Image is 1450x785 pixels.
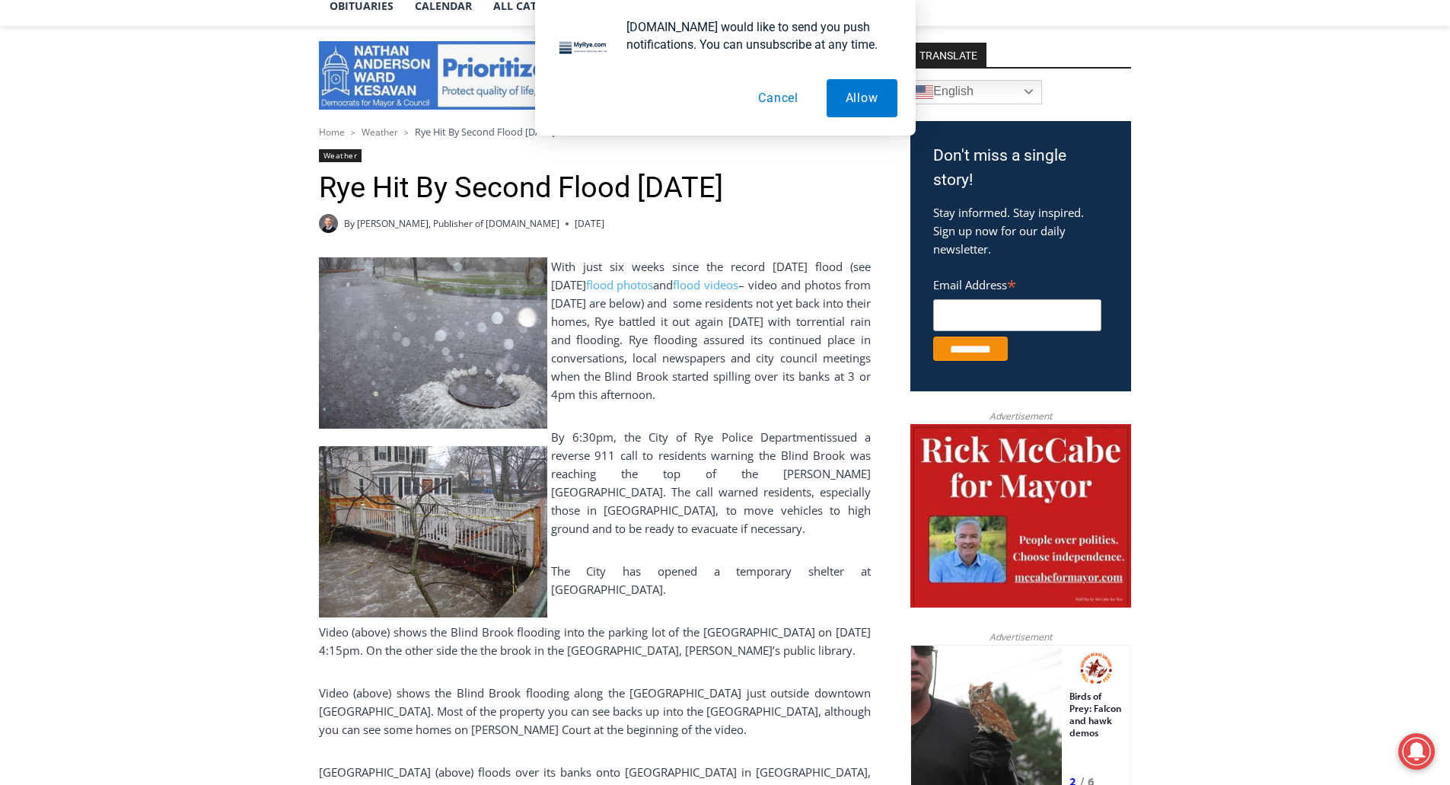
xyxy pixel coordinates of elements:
[384,1,719,148] div: "[PERSON_NAME] and I covered the [DATE] Parade, which was a really eye opening experience as I ha...
[739,79,817,117] button: Cancel
[177,129,184,144] div: 6
[366,148,738,190] a: Intern @ [DOMAIN_NAME]
[319,623,871,659] p: Video (above) shows the Blind Brook flooding into the parking lot of the [GEOGRAPHIC_DATA] on [DA...
[319,562,871,598] p: The City has opened a temporary shelter at [GEOGRAPHIC_DATA].
[933,144,1108,192] h3: Don't miss a single story!
[319,149,362,162] a: Weather
[553,18,614,79] img: notification icon
[319,428,871,538] p: By 6:30pm, the City of Rye Police Department issued a reverse 911 call to residents warning the B...
[319,171,871,206] h1: Rye Hit By Second Flood [DATE]
[319,684,871,739] p: Video (above) shows the Blind Brook flooding along the [GEOGRAPHIC_DATA] just outside downtown [G...
[170,129,174,144] div: /
[357,217,559,230] a: [PERSON_NAME], Publisher of [DOMAIN_NAME]
[344,216,355,231] span: By
[398,152,706,186] span: Intern @ [DOMAIN_NAME]
[575,216,604,231] time: [DATE]
[12,153,195,188] h4: [PERSON_NAME] Read Sanctuary Fall Fest: [DATE]
[1,152,220,190] a: [PERSON_NAME] Read Sanctuary Fall Fest: [DATE]
[974,630,1067,644] span: Advertisement
[319,446,547,617] img: Rye_ny_flood_04152007_elm_place
[159,129,166,144] div: 2
[319,214,338,233] a: Author image
[614,18,897,53] div: [DOMAIN_NAME] would like to send you push notifications. You can unsubscribe at any time.
[673,277,738,292] a: flood videos
[827,79,897,117] button: Allow
[159,45,212,125] div: Birds of Prey: Falcon and hawk demos
[933,270,1101,297] label: Email Address
[586,277,654,292] a: flood photos
[933,203,1108,258] p: Stay informed. Stay inspired. Sign up now for our daily newsletter.
[319,257,547,429] img: Rye_ny_flood_04152007_coolidge_aven
[319,257,871,404] p: With just six weeks since the record [DATE] flood (see [DATE] and – video and photos from [DATE] ...
[910,424,1131,608] img: McCabe for Mayor
[974,409,1067,423] span: Advertisement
